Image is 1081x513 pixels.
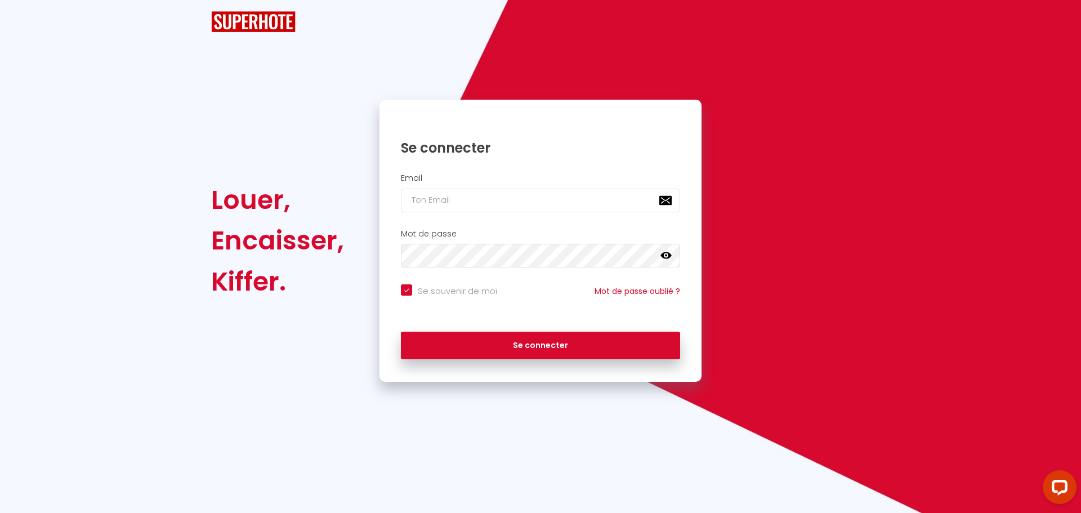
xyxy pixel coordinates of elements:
h2: Mot de passe [401,229,680,239]
input: Ton Email [401,189,680,212]
h1: Se connecter [401,139,680,157]
iframe: LiveChat chat widget [1034,466,1081,513]
a: Mot de passe oublié ? [595,286,680,297]
button: Se connecter [401,332,680,360]
h2: Email [401,173,680,183]
div: Kiffer. [211,261,344,302]
div: Encaisser, [211,220,344,261]
div: Louer, [211,180,344,220]
img: SuperHote logo [211,11,296,32]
